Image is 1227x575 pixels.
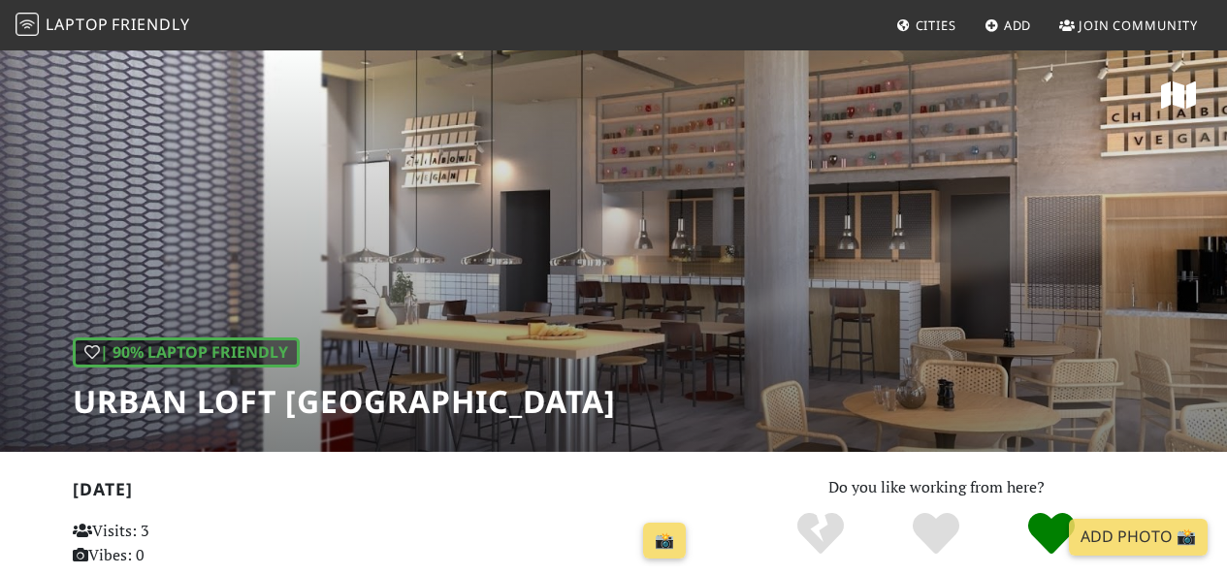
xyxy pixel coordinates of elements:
p: Do you like working from here? [718,475,1155,500]
span: Add [1004,16,1032,34]
h2: [DATE] [73,479,694,507]
p: Visits: 3 Vibes: 0 [73,519,265,568]
a: Add Photo 📸 [1069,519,1208,556]
div: | 90% Laptop Friendly [73,337,300,368]
a: Add [977,8,1040,43]
div: Definitely! [993,510,1109,559]
a: LaptopFriendly LaptopFriendly [16,9,190,43]
span: Laptop [46,14,109,35]
span: Cities [916,16,956,34]
a: Join Community [1051,8,1206,43]
h1: URBAN LOFT [GEOGRAPHIC_DATA] [73,383,616,420]
span: Join Community [1079,16,1198,34]
div: No [763,510,879,559]
a: Cities [888,8,964,43]
img: LaptopFriendly [16,13,39,36]
a: 📸 [643,523,686,559]
span: Friendly [112,14,189,35]
div: Yes [879,510,994,559]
